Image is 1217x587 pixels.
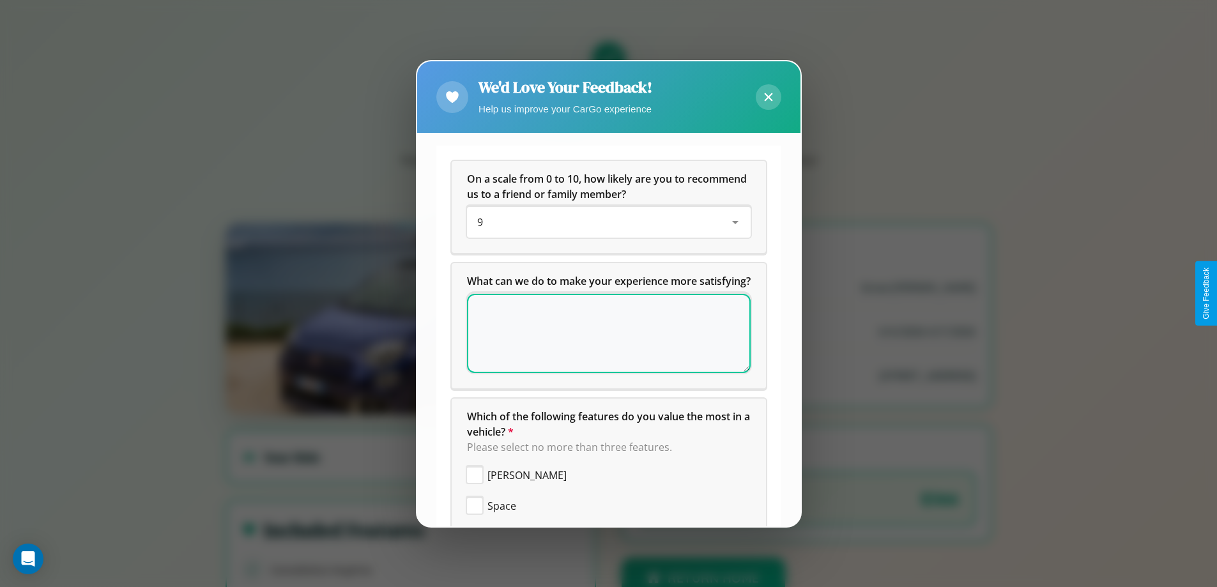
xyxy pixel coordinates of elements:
[467,274,751,288] span: What can we do to make your experience more satisfying?
[452,161,766,253] div: On a scale from 0 to 10, how likely are you to recommend us to a friend or family member?
[467,409,753,439] span: Which of the following features do you value the most in a vehicle?
[487,498,516,514] span: Space
[487,468,567,483] span: [PERSON_NAME]
[467,172,749,201] span: On a scale from 0 to 10, how likely are you to recommend us to a friend or family member?
[478,77,652,98] h2: We'd Love Your Feedback!
[467,207,751,238] div: On a scale from 0 to 10, how likely are you to recommend us to a friend or family member?
[477,215,483,229] span: 9
[13,544,43,574] div: Open Intercom Messenger
[478,100,652,118] p: Help us improve your CarGo experience
[467,440,672,454] span: Please select no more than three features.
[467,171,751,202] h5: On a scale from 0 to 10, how likely are you to recommend us to a friend or family member?
[1202,268,1211,319] div: Give Feedback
